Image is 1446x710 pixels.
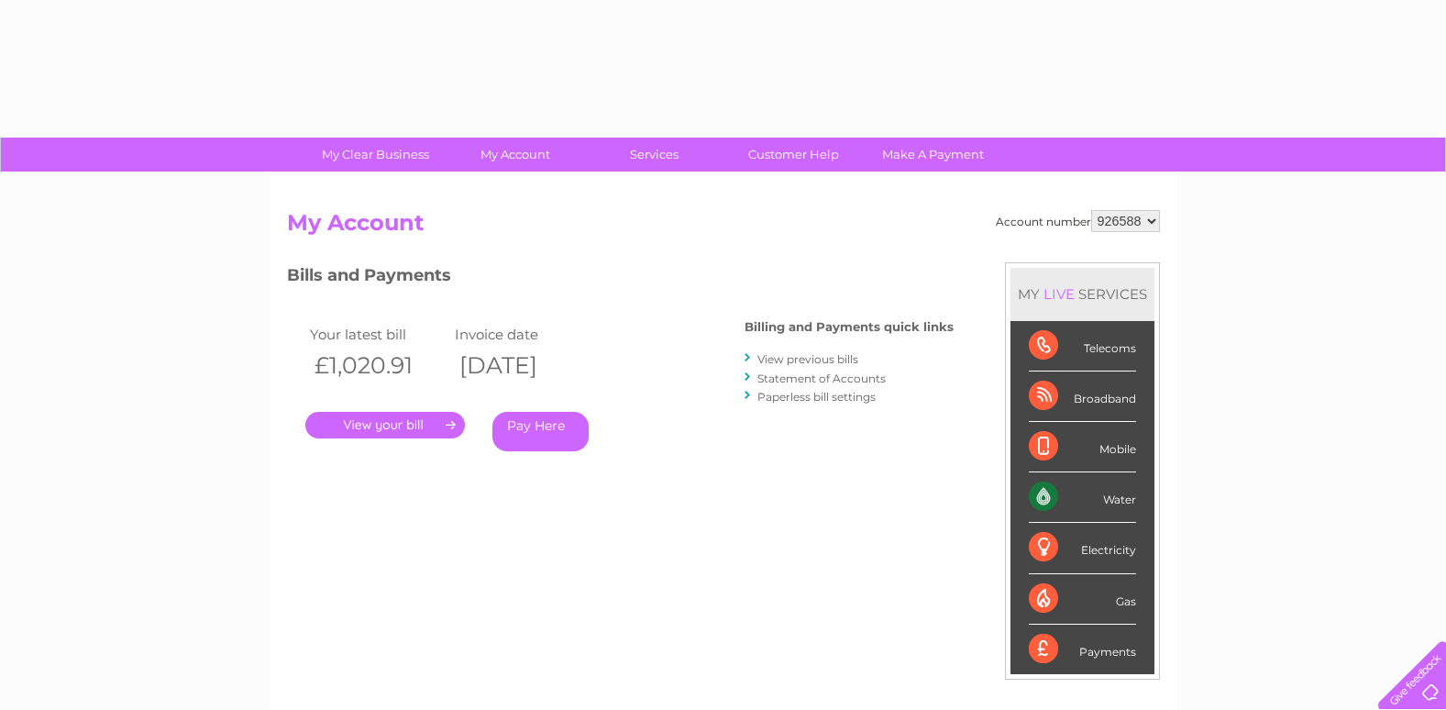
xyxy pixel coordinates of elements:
div: Water [1029,472,1136,523]
div: Payments [1029,625,1136,674]
div: Gas [1029,574,1136,625]
a: Customer Help [718,138,869,172]
h4: Billing and Payments quick links [745,320,954,334]
a: My Clear Business [300,138,451,172]
a: Pay Here [492,412,589,451]
div: MY SERVICES [1010,268,1154,320]
h3: Bills and Payments [287,262,954,294]
div: Telecoms [1029,321,1136,372]
td: Invoice date [450,322,596,347]
a: View previous bills [757,352,858,366]
th: £1,020.91 [305,347,451,384]
a: Make A Payment [857,138,1009,172]
a: . [305,412,465,438]
th: [DATE] [450,347,596,384]
div: Electricity [1029,523,1136,573]
div: Mobile [1029,422,1136,472]
div: Account number [996,210,1160,232]
h2: My Account [287,210,1160,245]
div: LIVE [1040,285,1078,303]
td: Your latest bill [305,322,451,347]
a: Paperless bill settings [757,390,876,404]
a: Statement of Accounts [757,372,886,385]
a: My Account [439,138,591,172]
a: Services [579,138,730,172]
div: Broadband [1029,372,1136,422]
